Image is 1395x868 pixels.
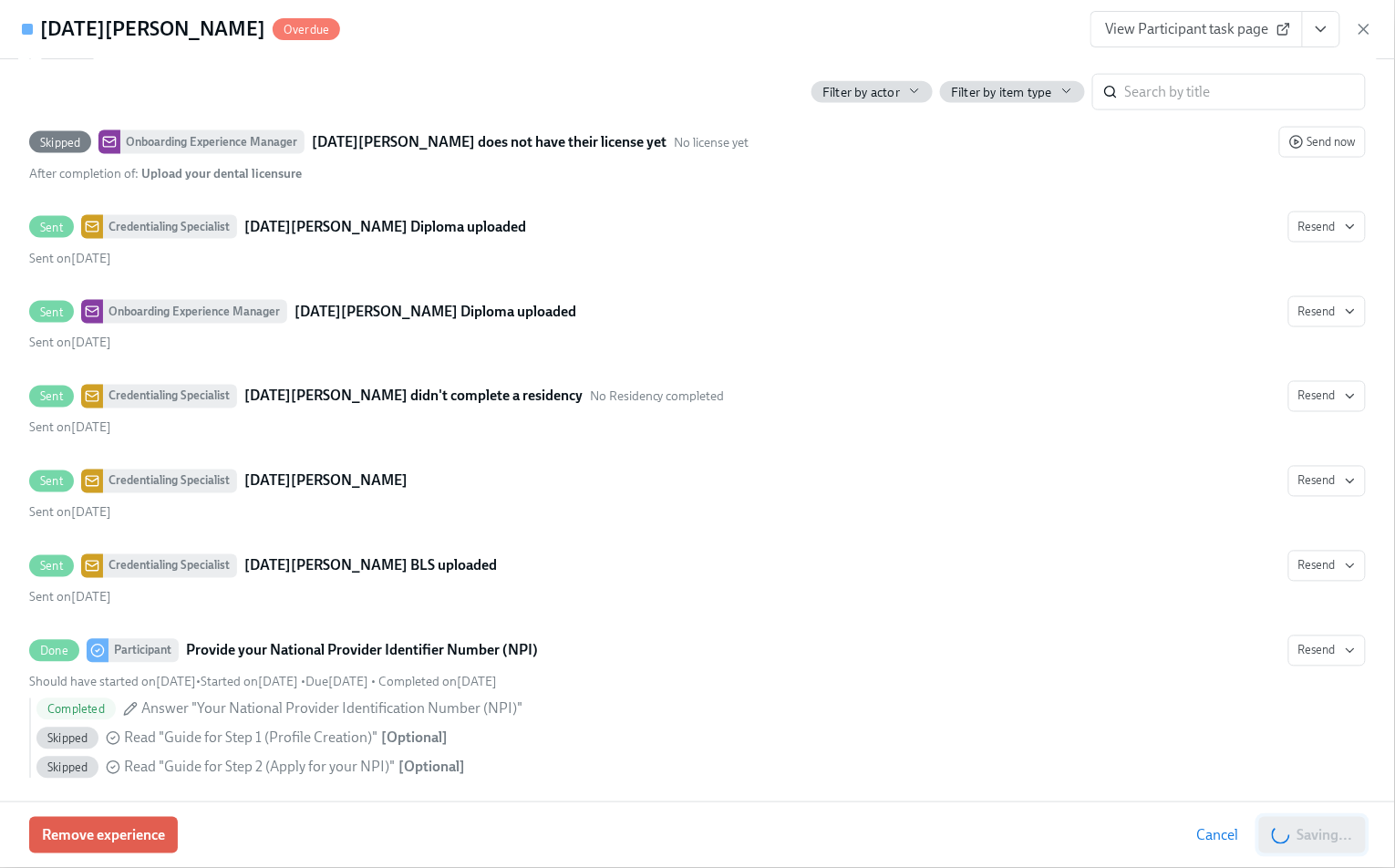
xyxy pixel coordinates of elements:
span: Saturday, August 30th 2025, 10:00 am [305,675,368,690]
strong: Upload your dental licensure [141,166,302,181]
button: Filter by item type [940,81,1085,103]
span: Sent [29,305,74,319]
strong: [DATE][PERSON_NAME] [244,470,408,492]
div: Credentialing Specialist [103,215,237,239]
span: Resend [1298,557,1356,575]
span: Saturday, August 16th 2025, 11:14 am [29,336,111,351]
span: Resend [1298,218,1356,236]
span: Skipped [36,761,98,775]
span: View Participant task page [1106,20,1287,38]
div: Credentialing Specialist [103,470,237,493]
button: SentCredentialing Specialist[DATE][PERSON_NAME] BLS uploadedSent on[DATE] [1288,551,1366,582]
button: SentOnboarding Experience Manager[DATE][PERSON_NAME] Diploma uploadedSent on[DATE] [1288,296,1366,327]
span: Saturday, August 9th 2025, 10:01 am [201,675,298,690]
strong: [DATE][PERSON_NAME] Diploma uploaded [244,216,526,238]
strong: [DATE][PERSON_NAME] BLS uploaded [244,555,497,577]
span: Skipped [36,732,98,746]
button: SkippedOnboarding Experience Manager[DATE][PERSON_NAME] does not have their license yetNo license... [1279,127,1366,158]
span: Saturday, August 23rd 2025, 10:00 am [29,675,196,690]
div: Credentialing Specialist [103,554,237,578]
span: Done [29,645,79,658]
strong: [DATE][PERSON_NAME] didn't complete a residency [244,386,583,408]
div: [ Optional ] [398,758,465,778]
button: SentCredentialing Specialist[DATE][PERSON_NAME] Diploma uploadedSent on[DATE] [1288,212,1366,243]
button: DoneParticipantProvide your National Provider Identifier Number (NPI)Should have started on[DATE]... [1288,635,1366,666]
div: Participant [108,639,179,663]
strong: Provide your National Provider Identifier Number (NPI) [186,640,538,662]
span: This message uses the "No Residency completed" audience [590,388,725,406]
span: Read "Guide for Step 1 (Profile Creation)" [124,728,377,749]
strong: [DATE][PERSON_NAME] Diploma uploaded [294,301,576,323]
button: SentCredentialing Specialist[DATE][PERSON_NAME] didn't complete a residencyNo Residency completed... [1288,381,1366,412]
span: Filter by actor [822,84,900,101]
button: SentCredentialing Specialist[DATE][PERSON_NAME]Sent on[DATE] [1288,466,1366,497]
span: Filter by item type [951,84,1052,101]
a: View Participant task page [1090,11,1303,47]
span: Resend [1298,472,1356,491]
span: Tuesday, August 19th 2025, 8:23 am [29,505,111,521]
div: Credentialing Specialist [103,385,237,408]
span: Send now [1289,133,1356,151]
button: Cancel [1184,817,1252,853]
span: Resend [1298,642,1356,660]
strong: [DATE][PERSON_NAME] does not have their license yet [312,131,666,153]
span: Sent [29,560,74,573]
button: View task page [1302,11,1340,47]
button: Remove experience [29,817,178,853]
span: Tuesday, August 19th 2025, 8:22 am [378,675,497,690]
div: [ Optional ] [381,728,448,749]
span: Overdue [273,23,340,36]
div: After completion of : [29,165,302,182]
span: This message uses the "No license yet" audience [674,134,749,151]
span: Read "Guide for Step 2 (Apply for your NPI)" [124,758,395,778]
div: • • • [29,674,497,691]
span: Cancel [1197,826,1239,844]
h4: [DATE][PERSON_NAME] [40,15,265,43]
span: Resend [1298,303,1356,321]
span: Saturday, August 16th 2025, 11:14 am [29,251,111,266]
span: Sent [29,475,74,489]
span: Completed [36,703,116,717]
span: Resend [1298,387,1356,406]
span: Tuesday, August 19th 2025, 8:24 am [29,590,111,605]
span: Skipped [29,136,91,150]
span: Sent [29,390,74,404]
button: Filter by actor [811,81,933,103]
span: Tuesday, August 19th 2025, 8:20 am [29,420,111,436]
span: Remove experience [42,826,165,844]
input: Search by title [1125,74,1366,110]
span: Answer "Your National Provider Identification Number (NPI)" [141,699,522,719]
span: Sent [29,221,74,234]
div: Onboarding Experience Manager [120,130,305,154]
div: Onboarding Experience Manager [103,300,287,324]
